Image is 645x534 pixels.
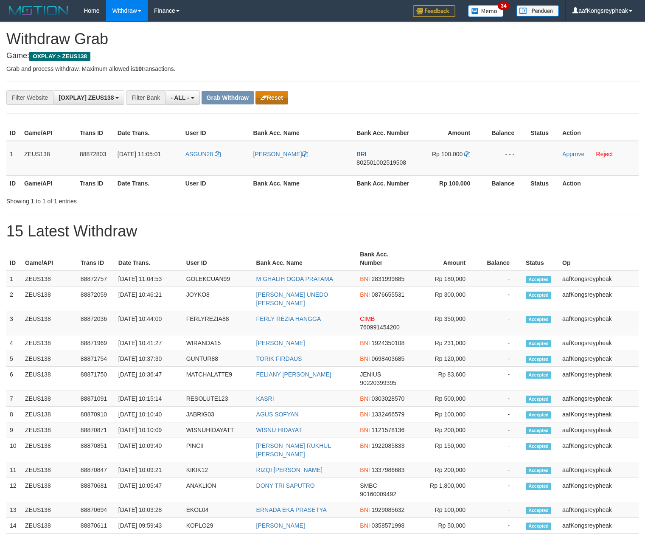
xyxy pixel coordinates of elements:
[353,125,417,141] th: Bank Acc. Number
[6,518,22,534] td: 14
[114,125,182,141] th: Date Trans.
[360,482,377,489] span: SMBC
[115,438,183,462] td: [DATE] 10:09:40
[22,462,77,478] td: ZEUS138
[526,396,551,403] span: Accepted
[77,335,115,351] td: 88871969
[372,275,405,282] span: Copy 2831999885 to clipboard
[412,462,478,478] td: Rp 200,000
[360,442,370,449] span: BNI
[256,427,302,433] a: WISNU HIDAYAT
[6,4,71,17] img: MOTION_logo.png
[115,478,183,502] td: [DATE] 10:05:47
[256,275,334,282] a: M GHALIH OGDA PRATAMA
[522,247,559,271] th: Status
[6,31,639,48] h1: Withdraw Grab
[360,379,396,386] span: Copy 90220399395 to clipboard
[6,65,639,73] p: Grab and process withdraw. Maximum allowed is transactions.
[417,125,483,141] th: Amount
[22,438,77,462] td: ZEUS138
[478,335,522,351] td: -
[255,91,288,104] button: Reset
[559,311,639,335] td: aafKongsreypheak
[22,287,77,311] td: ZEUS138
[360,275,370,282] span: BNI
[183,422,253,438] td: WISNUHIDAYATT
[526,411,551,419] span: Accepted
[413,5,455,17] img: Feedback.jpg
[526,443,551,450] span: Accepted
[464,151,470,157] a: Copy 100000 to clipboard
[360,411,370,418] span: BNI
[6,478,22,502] td: 12
[360,395,370,402] span: BNI
[412,351,478,367] td: Rp 120,000
[182,125,250,141] th: User ID
[559,518,639,534] td: aafKongsreypheak
[6,247,22,271] th: ID
[372,411,405,418] span: Copy 1332466579 to clipboard
[183,367,253,391] td: MATCHALATTE9
[360,506,370,513] span: BNI
[6,367,22,391] td: 6
[6,422,22,438] td: 9
[22,351,77,367] td: ZEUS138
[22,478,77,502] td: ZEUS138
[372,522,405,529] span: Copy 0358571998 to clipboard
[53,90,124,105] button: [OXPLAY] ZEUS138
[6,175,21,191] th: ID
[478,287,522,311] td: -
[527,175,559,191] th: Status
[478,462,522,478] td: -
[6,52,639,60] h4: Game:
[115,502,183,518] td: [DATE] 10:03:28
[6,407,22,422] td: 8
[126,90,165,105] div: Filter Bank
[412,438,478,462] td: Rp 150,000
[115,335,183,351] td: [DATE] 10:41:27
[6,391,22,407] td: 7
[77,271,115,287] td: 88872757
[478,518,522,534] td: -
[77,422,115,438] td: 88870871
[526,427,551,434] span: Accepted
[478,271,522,287] td: -
[6,351,22,367] td: 5
[360,291,370,298] span: BNI
[22,367,77,391] td: ZEUS138
[183,518,253,534] td: KOPLO29
[526,276,551,283] span: Accepted
[256,442,331,458] a: [PERSON_NAME] RUKHUL [PERSON_NAME]
[360,491,396,497] span: Copy 90160009492 to clipboard
[527,125,559,141] th: Status
[77,462,115,478] td: 88870847
[559,271,639,287] td: aafKongsreypheak
[412,407,478,422] td: Rp 100,000
[356,159,406,166] span: Copy 802501002519508 to clipboard
[559,351,639,367] td: aafKongsreypheak
[353,175,417,191] th: Bank Acc. Number
[77,367,115,391] td: 88871750
[596,151,613,157] a: Reject
[135,65,142,72] strong: 10
[360,324,399,331] span: Copy 760991454200 to clipboard
[372,291,405,298] span: Copy 0876655531 to clipboard
[559,175,639,191] th: Action
[183,311,253,335] td: FERLYREZIA88
[80,151,106,157] span: 88872803
[256,315,321,322] a: FERLY REZIA HANGGA
[526,340,551,347] span: Accepted
[165,90,199,105] button: - ALL -
[76,175,114,191] th: Trans ID
[183,287,253,311] td: JOYKO8
[256,482,315,489] a: DONY TRI SAPUTRO
[417,175,483,191] th: Rp 100.000
[256,411,299,418] a: AGUS SOFYAN
[115,422,183,438] td: [DATE] 10:10:09
[6,502,22,518] td: 13
[29,52,90,61] span: OXPLAY > ZEUS138
[115,271,183,287] td: [DATE] 11:04:53
[182,175,250,191] th: User ID
[77,438,115,462] td: 88870851
[185,151,221,157] a: ASGUN28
